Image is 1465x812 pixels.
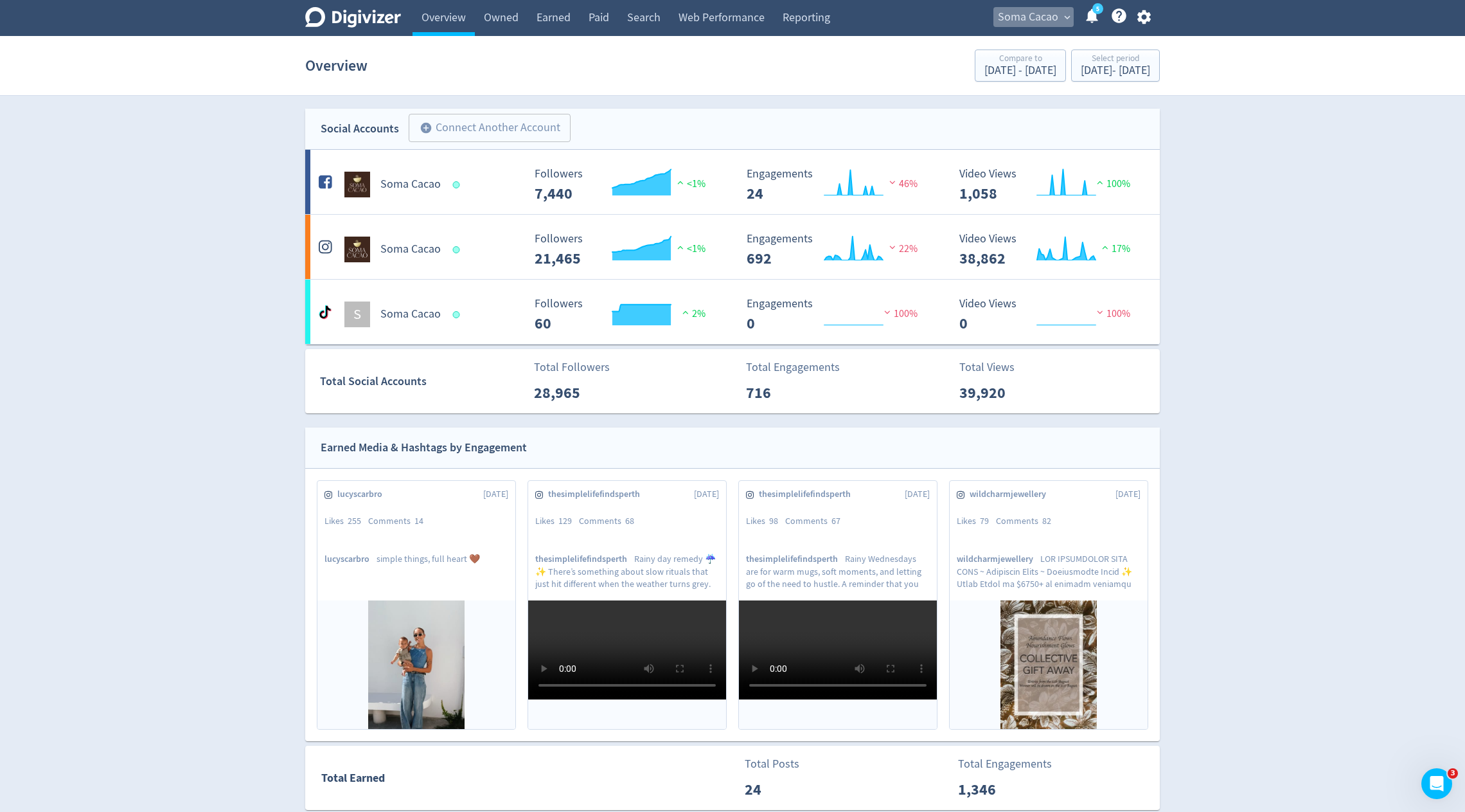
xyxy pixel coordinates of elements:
span: expand_more [1061,12,1073,23]
p: Total Engagements [958,755,1052,773]
span: 100% [1094,177,1130,190]
img: Soma Cacao undefined [344,172,370,197]
p: LOR IPSUMDOLOR SITA CONS ~ Adipiscin Elits ~ Doeiusmodte Incid ✨ Utlab Etdol ma $6750+ al enimadm... [957,553,1141,589]
p: Rainy Wednesdays are for warm mugs, soft moments, and letting go of the need to hustle. A reminde... [746,553,930,589]
a: thesimplelifefindsperth[DATE]Likes98Comments67thesimplelifefindsperthRainy Wednesdays are for war... [739,481,937,729]
span: Soma Cacao [998,7,1058,28]
h5: Soma Cacao [380,177,441,192]
div: [DATE] - [DATE] [1081,65,1150,77]
h5: Soma Cacao [380,307,441,322]
svg: Followers 7,440 [528,168,721,202]
svg: Video Views 0 [953,298,1146,332]
p: simple things, full heart 🤎 [324,553,480,589]
img: positive-performance.svg [674,242,687,252]
span: wildcharmjewellery [970,488,1053,501]
a: Soma Cacao undefinedSoma Cacao Followers 21,465 Followers 21,465 <1% Engagements 692 Engagements ... [305,215,1160,279]
p: Total Views [959,359,1033,376]
div: Compare to [984,54,1056,65]
div: Social Accounts [321,120,399,138]
span: 68 [625,515,634,527]
div: S [344,302,370,327]
svg: Engagements 692 [740,233,933,267]
span: 3 [1448,768,1458,779]
div: Comments [785,515,848,528]
span: lucyscarbro [324,553,377,565]
span: 67 [831,515,840,527]
span: 79 [980,515,989,527]
div: Comments [579,515,641,528]
div: Total Social Accounts [320,372,525,391]
img: positive-performance.svg [679,307,692,317]
span: 100% [1094,307,1130,320]
span: 129 [558,515,572,527]
a: thesimplelifefindsperth[DATE]Likes129Comments68thesimplelifefindsperthRainy day remedy ☔️✨ There’... [528,481,726,729]
a: lucyscarbro[DATE]Likes255Comments14lucyscarbrosimple things, full heart 🤎 [317,481,515,729]
img: negative-performance.svg [886,242,899,252]
a: wildcharmjewellery[DATE]Likes79Comments82wildcharmjewelleryLOR IPSUMDOLOR SITA CONS ~ Adipiscin E... [950,481,1148,729]
span: 46% [886,177,918,190]
button: Soma Cacao [993,7,1074,28]
img: positive-performance.svg [1094,177,1106,187]
span: 255 [348,515,361,527]
span: wildcharmjewellery [957,553,1040,565]
h1: Overview [305,45,368,86]
span: thesimplelifefindsperth [746,553,845,565]
p: Total Posts [745,755,819,773]
p: 716 [746,381,820,404]
span: [DATE] [694,488,719,501]
p: Total Engagements [746,359,840,376]
svg: Engagements 0 [740,298,933,332]
svg: Followers 60 [528,298,721,332]
span: 82 [1042,515,1051,527]
svg: Engagements 24 [740,168,933,202]
svg: Video Views 38,862 [953,233,1146,267]
a: SSoma Cacao Followers 60 Followers 60 2% Engagements 0 Engagements 0 100% Video Views 0 Video Vie... [305,280,1160,344]
div: Likes [746,515,785,528]
button: Select period[DATE]- [DATE] [1071,50,1160,82]
span: <1% [674,242,706,255]
div: Likes [324,515,368,528]
span: <1% [674,177,706,190]
span: 22% [886,242,918,255]
iframe: Intercom live chat [1421,768,1452,799]
p: Rainy day remedy ☔️✨ There’s something about slow rituals that just hit different when the weathe... [535,553,719,589]
div: Likes [535,515,579,528]
img: Soma Cacao undefined [344,237,370,262]
a: Connect Another Account [399,116,571,142]
span: Data last synced: 28 Aug 2025, 9:02pm (AEST) [453,181,464,188]
span: 17% [1099,242,1130,255]
p: 39,920 [959,381,1033,404]
img: negative-performance.svg [886,177,899,187]
span: Data last synced: 28 Aug 2025, 9:02pm (AEST) [453,246,464,253]
span: 2% [679,307,706,320]
span: thesimplelifefindsperth [535,553,634,565]
svg: Followers 21,465 [528,233,721,267]
a: 5 [1092,3,1103,14]
div: [DATE] - [DATE] [984,65,1056,77]
span: thesimplelifefindsperth [548,488,647,501]
span: [DATE] [905,488,930,501]
button: Compare to[DATE] - [DATE] [975,50,1066,82]
span: [DATE] [1115,488,1141,501]
div: Earned Media & Hashtags by Engagement [321,438,527,457]
img: positive-performance.svg [1099,242,1112,252]
img: negative-performance.svg [1094,307,1106,317]
a: Total EarnedTotal Posts24Total Engagements1,346 [305,746,1160,810]
span: lucyscarbro [337,488,389,501]
p: 24 [745,778,819,801]
p: Total Followers [534,359,610,376]
img: positive-performance.svg [674,177,687,187]
p: 28,965 [534,381,608,404]
div: Select period [1081,54,1150,65]
div: Total Earned [306,769,733,788]
text: 5 [1096,5,1099,14]
svg: Video Views 1,058 [953,168,1146,202]
h5: Soma Cacao [380,242,441,257]
button: Connect Another Account [409,114,571,142]
span: Data last synced: 29 Aug 2025, 12:02am (AEST) [453,311,464,318]
a: Soma Cacao undefinedSoma Cacao Followers 7,440 Followers 7,440 <1% Engagements 24 Engagements 24 ... [305,150,1160,214]
span: 14 [414,515,423,527]
p: 1,346 [958,778,1032,801]
div: Comments [368,515,431,528]
div: Comments [996,515,1058,528]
